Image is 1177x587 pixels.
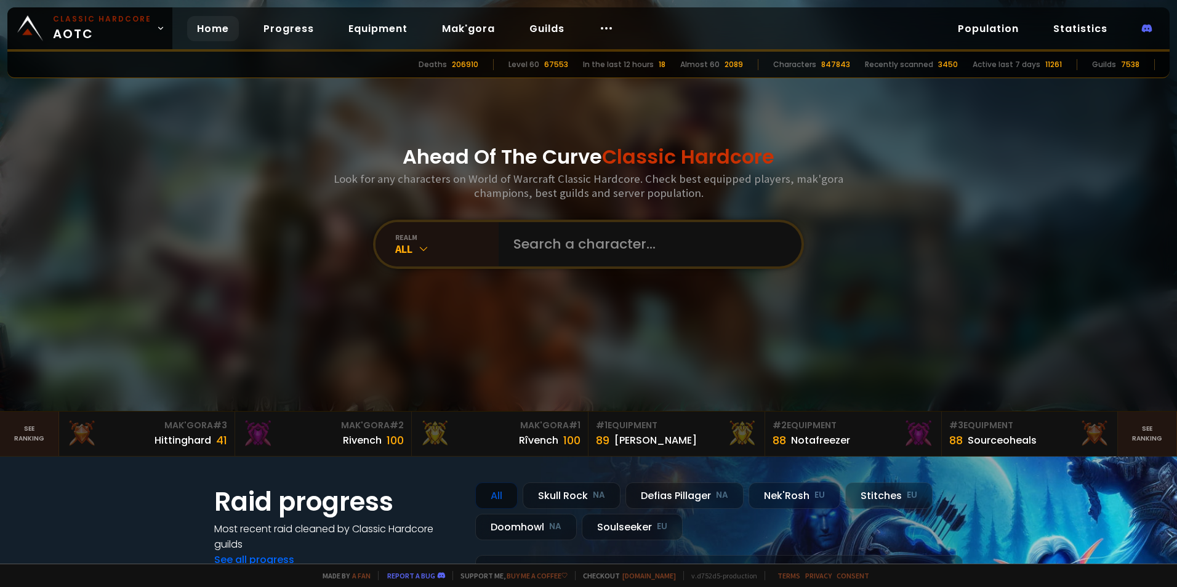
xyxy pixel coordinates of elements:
span: # 2 [773,419,787,431]
a: Population [948,16,1029,41]
a: Mak'gora [432,16,505,41]
a: Buy me a coffee [507,571,568,580]
div: Mak'Gora [419,419,580,432]
a: See all progress [214,553,294,567]
div: Deaths [419,59,447,70]
div: Almost 60 [680,59,720,70]
div: Equipment [773,419,934,432]
a: Terms [777,571,800,580]
div: Stitches [845,482,933,509]
a: Equipment [339,16,417,41]
div: Hittinghard [155,433,211,448]
div: 100 [563,432,580,449]
div: Soulseeker [582,514,683,540]
small: NA [549,521,561,533]
small: NA [593,489,605,501]
div: 206910 [452,59,478,70]
small: EU [907,489,917,501]
div: 3450 [938,59,958,70]
span: Made by [315,571,371,580]
small: Classic Hardcore [53,14,151,25]
div: 88 [773,432,786,449]
div: Rîvench [519,433,558,448]
div: Doomhowl [475,514,577,540]
div: Nek'Rosh [749,482,840,509]
a: #1Equipment89[PERSON_NAME] [588,412,765,456]
div: Mak'Gora [66,419,228,432]
small: NA [716,489,728,501]
div: Equipment [949,419,1111,432]
div: 847843 [821,59,850,70]
span: # 2 [390,419,404,431]
a: Consent [837,571,869,580]
div: In the last 12 hours [583,59,654,70]
div: Recently scanned [865,59,933,70]
small: EU [657,521,667,533]
div: Level 60 [508,59,539,70]
input: Search a character... [506,222,787,266]
div: 100 [387,432,404,449]
span: # 1 [569,419,580,431]
div: Guilds [1092,59,1116,70]
span: Classic Hardcore [602,143,774,170]
div: All [395,242,499,256]
a: #2Equipment88Notafreezer [765,412,942,456]
div: Active last 7 days [973,59,1040,70]
a: Progress [254,16,324,41]
a: Home [187,16,239,41]
a: Classic HardcoreAOTC [7,7,172,49]
div: Rivench [343,433,382,448]
a: Report a bug [387,571,435,580]
div: 11261 [1045,59,1062,70]
span: Support me, [452,571,568,580]
div: 2089 [725,59,743,70]
div: All [475,482,518,509]
div: 89 [596,432,609,449]
h4: Most recent raid cleaned by Classic Hardcore guilds [214,521,460,552]
a: Mak'Gora#3Hittinghard41 [59,412,236,456]
h3: Look for any characters on World of Warcraft Classic Hardcore. Check best equipped players, mak'g... [329,172,848,200]
span: AOTC [53,14,151,43]
div: Characters [773,59,816,70]
span: v. d752d5 - production [683,571,757,580]
a: Privacy [805,571,832,580]
span: # 3 [949,419,963,431]
a: #3Equipment88Sourceoheals [942,412,1119,456]
div: Sourceoheals [968,433,1037,448]
div: Defias Pillager [625,482,744,509]
div: 88 [949,432,963,449]
div: 18 [659,59,665,70]
div: 41 [216,432,227,449]
a: Statistics [1043,16,1117,41]
a: Guilds [520,16,574,41]
a: a fan [352,571,371,580]
div: Skull Rock [523,482,621,509]
a: Mak'Gora#1Rîvench100 [412,412,588,456]
span: # 1 [596,419,608,431]
a: Seeranking [1118,412,1177,456]
div: [PERSON_NAME] [614,433,697,448]
h1: Raid progress [214,482,460,521]
span: Checkout [575,571,676,580]
a: [DOMAIN_NAME] [622,571,676,580]
div: Equipment [596,419,757,432]
div: 7538 [1121,59,1139,70]
h1: Ahead Of The Curve [403,142,774,172]
div: Mak'Gora [243,419,404,432]
a: Mak'Gora#2Rivench100 [235,412,412,456]
span: # 3 [213,419,227,431]
div: realm [395,233,499,242]
div: 67553 [544,59,568,70]
div: Notafreezer [791,433,850,448]
small: EU [814,489,825,501]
